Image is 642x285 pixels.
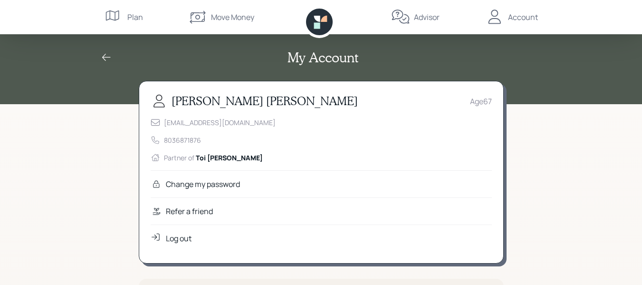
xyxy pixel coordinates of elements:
div: Account [508,11,538,23]
h3: [PERSON_NAME] [PERSON_NAME] [172,94,358,108]
span: Toi [PERSON_NAME] [196,153,263,162]
div: Log out [166,233,192,244]
div: 8036871876 [164,135,201,145]
div: Move Money [211,11,254,23]
div: Refer a friend [166,206,213,217]
div: Age 67 [470,96,492,107]
div: Change my password [166,178,240,190]
h2: My Account [287,49,358,66]
div: Plan [127,11,143,23]
div: Partner of [164,153,263,163]
div: [EMAIL_ADDRESS][DOMAIN_NAME] [164,118,276,128]
div: Advisor [414,11,440,23]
